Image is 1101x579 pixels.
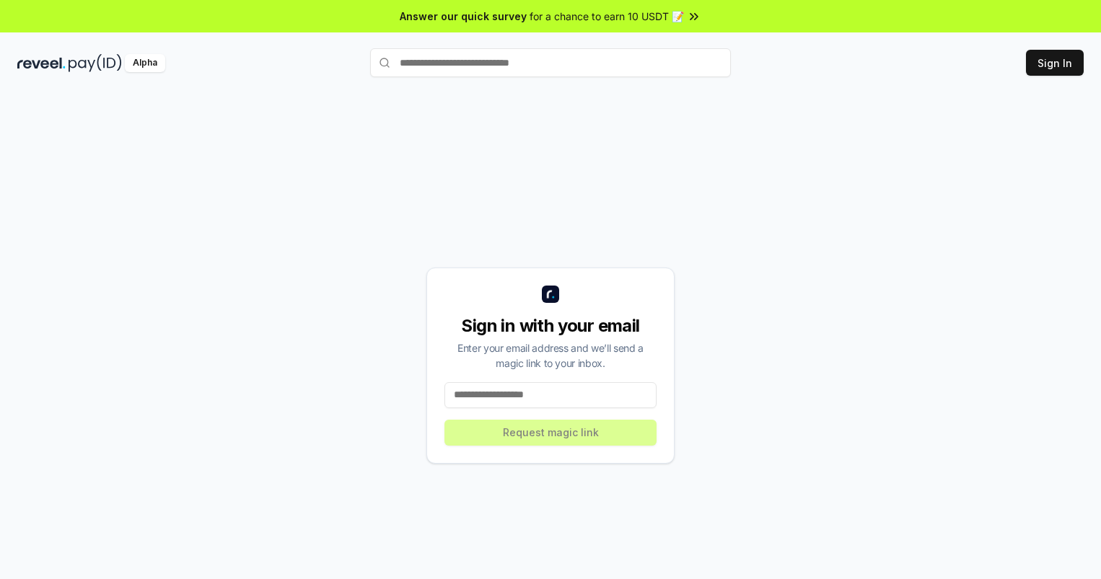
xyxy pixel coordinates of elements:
span: Answer our quick survey [400,9,527,24]
img: pay_id [69,54,122,72]
span: for a chance to earn 10 USDT 📝 [530,9,684,24]
div: Sign in with your email [444,314,657,337]
div: Enter your email address and we’ll send a magic link to your inbox. [444,340,657,371]
button: Sign In [1026,50,1084,76]
img: logo_small [542,286,559,303]
div: Alpha [125,54,165,72]
img: reveel_dark [17,54,66,72]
